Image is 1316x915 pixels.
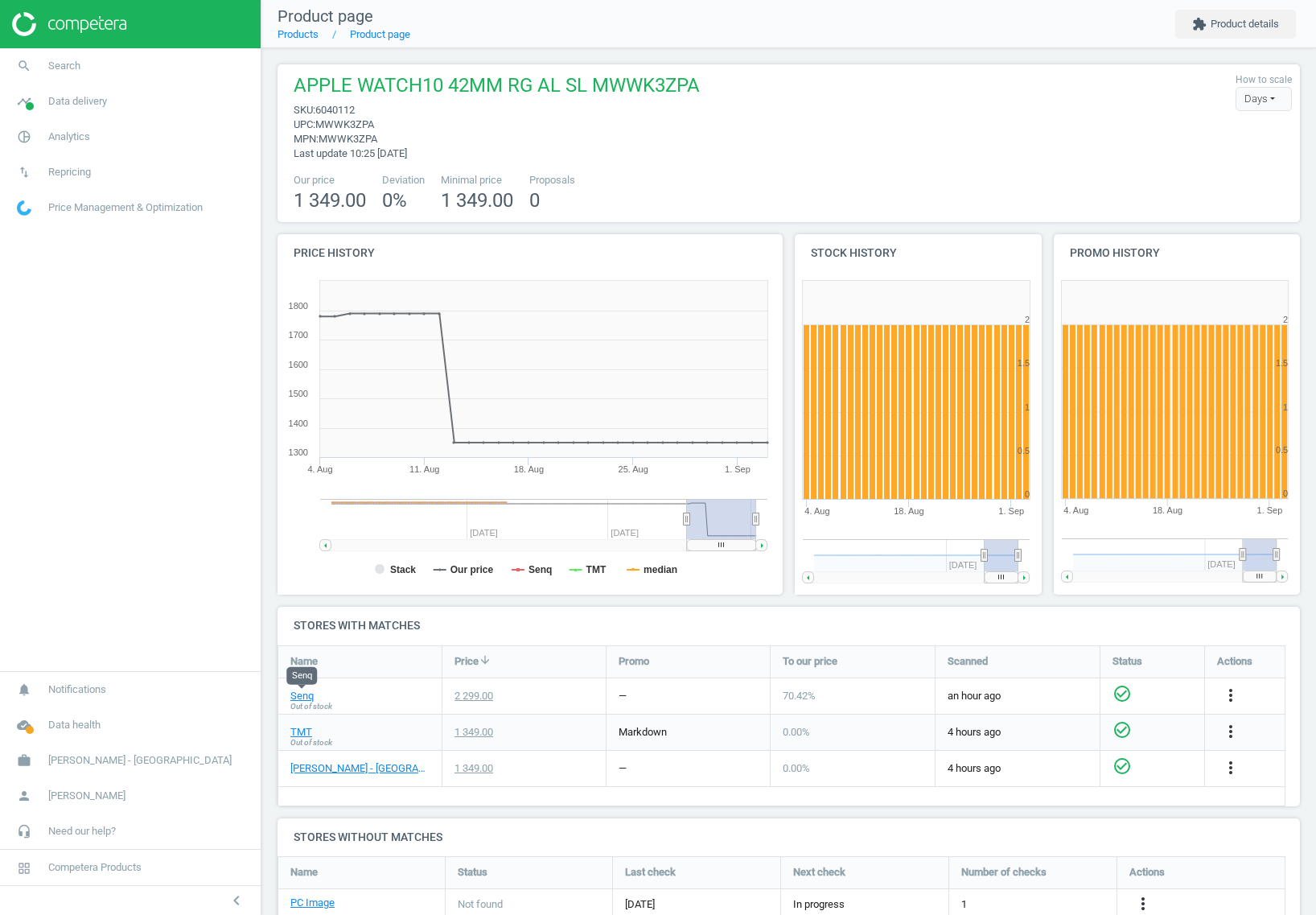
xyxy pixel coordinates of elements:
i: swap_vert [9,157,39,188]
span: Status [458,866,487,880]
i: person [9,781,39,811]
span: upc : [294,118,315,130]
span: 0.00 % [783,762,810,774]
tspan: Senq [528,564,552,575]
text: 0 [1283,489,1288,499]
button: chevron_left [216,890,257,911]
button: extensionProduct details [1175,10,1296,39]
div: — [619,761,627,776]
span: sku : [294,104,315,116]
span: To our price [783,654,837,669]
span: Repricing [48,165,91,179]
span: 0 % [382,189,407,212]
tspan: Stack [390,564,416,575]
span: markdown [619,726,667,738]
i: check_circle_outline [1112,756,1132,776]
span: Last check [625,866,676,880]
span: Need our help? [48,824,116,839]
span: an hour ago [948,689,1088,703]
tspan: 25. Aug [619,464,648,474]
i: extension [1192,17,1207,31]
i: search [9,51,39,81]
text: 1300 [289,447,308,457]
div: — [619,689,627,703]
span: Name [290,866,318,880]
text: 2 [1025,315,1030,324]
h4: Stores with matches [278,607,1300,645]
i: arrow_downward [479,653,491,666]
a: [PERSON_NAME] - [GEOGRAPHIC_DATA] [290,761,430,776]
i: check_circle_outline [1112,720,1132,740]
tspan: Our price [450,564,494,575]
a: Product page [350,28,410,40]
img: wGWNvw8QSZomAAAAABJRU5ErkJggg== [17,200,31,216]
div: 1 349.00 [454,725,493,740]
span: 0 [529,189,540,212]
text: 1800 [289,301,308,311]
span: Out of stock [290,701,332,712]
span: Name [290,654,318,669]
span: MWWK3ZPA [315,118,374,130]
i: more_vert [1221,686,1240,705]
text: 1500 [289,389,308,398]
i: timeline [9,86,39,117]
span: In progress [793,898,845,913]
span: Price Management & Optimization [48,200,203,215]
a: Senq [290,689,314,703]
span: Data delivery [48,94,107,109]
span: APPLE WATCH10 42MM RG AL SL MWWK3ZPA [294,72,700,103]
span: Analytics [48,130,90,144]
span: Status [1112,654,1142,669]
i: chevron_left [227,891,246,910]
tspan: 18. Aug [1153,506,1182,516]
tspan: 1. Sep [998,506,1024,516]
a: Products [278,28,319,40]
span: Price [454,654,479,669]
span: MWWK3ZPA [319,133,377,145]
span: Search [48,59,80,73]
text: 0.5 [1276,446,1288,455]
div: Senq [286,666,317,684]
h4: Price history [278,234,783,272]
span: 1 [961,898,967,913]
text: 1400 [289,418,308,428]
span: [DATE] [625,898,768,913]
span: [PERSON_NAME] - [GEOGRAPHIC_DATA] [48,753,232,768]
tspan: median [644,564,677,575]
button: more_vert [1221,758,1240,779]
i: headset_mic [9,816,39,847]
i: work [9,745,39,776]
span: 1 349.00 [441,189,513,212]
span: Promo [619,654,649,669]
a: TMT [290,725,312,740]
i: cloud_done [9,710,39,740]
h4: Stores without matches [278,818,1300,856]
text: 0 [1025,489,1030,499]
span: Number of checks [961,866,1047,880]
span: Actions [1217,654,1252,669]
div: 2 299.00 [454,689,493,703]
div: 1 349.00 [454,761,493,776]
text: 1.5 [1018,358,1030,368]
span: Data health [48,718,101,732]
span: 0.00 % [783,726,810,738]
tspan: 4. Aug [804,506,829,516]
tspan: 1. Sep [1257,506,1283,516]
i: pie_chart_outlined [9,122,39,152]
span: Proposals [529,173,575,188]
i: more_vert [1221,722,1240,741]
text: 1 [1025,402,1030,412]
i: more_vert [1133,895,1153,914]
tspan: 4. Aug [307,464,332,474]
button: more_vert [1221,686,1240,707]
tspan: 11. Aug [409,464,439,474]
span: Minimal price [441,173,513,188]
span: Scanned [948,654,988,669]
span: [PERSON_NAME] [48,789,125,803]
span: 4 hours ago [948,725,1088,740]
a: PC Image [290,896,335,910]
span: Out of stock [290,737,332,748]
button: more_vert [1221,722,1240,743]
h4: Stock history [795,234,1042,272]
span: Notifications [48,682,106,697]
